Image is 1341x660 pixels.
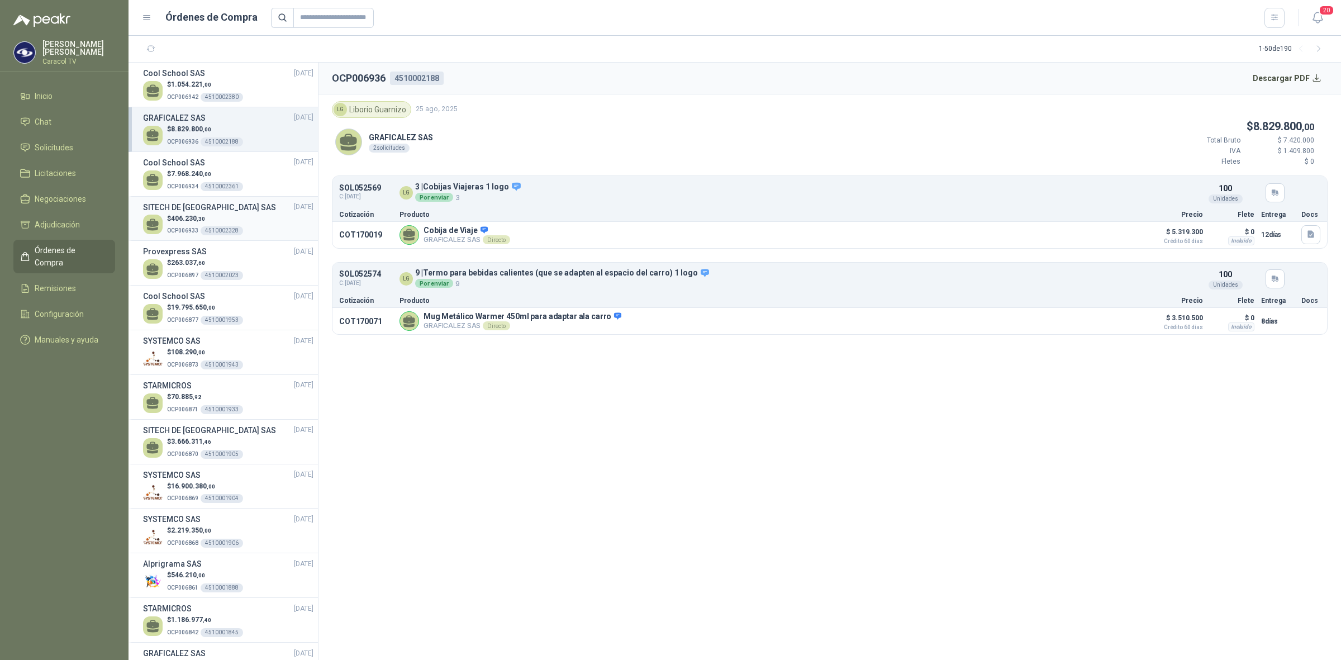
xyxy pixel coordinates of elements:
[1301,297,1320,304] p: Docs
[35,308,84,320] span: Configuración
[167,392,243,402] p: $
[167,495,198,501] span: OCP006869
[167,540,198,546] span: OCP006868
[339,270,393,278] p: SOL052574
[415,279,453,288] div: Por enviar
[1261,211,1295,218] p: Entrega
[1247,156,1314,167] p: $ 0
[171,80,211,88] span: 1.054.221
[1173,118,1314,135] p: $
[35,90,53,102] span: Inicio
[1173,135,1240,146] p: Total Bruto
[167,481,243,492] p: $
[416,104,458,115] span: 25 ago, 2025
[207,483,215,490] span: ,00
[197,260,205,266] span: ,60
[207,305,215,311] span: ,00
[294,112,313,123] span: [DATE]
[143,290,313,325] a: Cool School SAS[DATE] $19.795.650,00OCP0068774510001953
[1319,5,1334,16] span: 20
[294,202,313,212] span: [DATE]
[143,469,313,504] a: SYSTEMCO SAS[DATE] Company Logo$16.900.380,00OCP0068694510001904
[167,615,243,625] p: $
[13,13,70,27] img: Logo peakr
[143,67,205,79] h3: Cool School SAS
[1209,194,1243,203] div: Unidades
[13,137,115,158] a: Solicitudes
[339,184,393,192] p: SOL052569
[35,219,80,231] span: Adjudicación
[339,230,393,239] p: COT170019
[400,211,1140,218] p: Producto
[339,297,393,304] p: Cotización
[167,436,243,447] p: $
[13,163,115,184] a: Licitaciones
[167,169,243,179] p: $
[400,297,1140,304] p: Producto
[197,572,205,578] span: ,00
[339,192,393,201] span: C: [DATE]
[167,525,243,536] p: $
[143,67,313,102] a: Cool School SAS[DATE] $1.054.221,00OCP0069424510002380
[35,244,104,269] span: Órdenes de Compra
[294,469,313,480] span: [DATE]
[171,438,211,445] span: 3.666.311
[1210,311,1254,325] p: $ 0
[415,193,453,202] div: Por enviar
[1173,146,1240,156] p: IVA
[369,131,433,144] p: GRAFICALEZ SAS
[203,439,211,445] span: ,46
[334,103,347,116] div: LG
[1261,228,1295,241] p: 12 días
[201,494,243,503] div: 4510001904
[35,193,86,205] span: Negociaciones
[201,360,243,369] div: 4510001943
[167,124,243,135] p: $
[167,258,243,268] p: $
[167,94,198,100] span: OCP006942
[400,272,413,286] div: LG
[201,182,243,191] div: 4510002361
[294,514,313,525] span: [DATE]
[35,282,76,295] span: Remisiones
[143,349,163,368] img: Company Logo
[143,201,276,213] h3: SITECH DE [GEOGRAPHIC_DATA] SAS
[1173,156,1240,167] p: Fletes
[171,170,211,178] span: 7.968.240
[167,213,243,224] p: $
[294,425,313,435] span: [DATE]
[143,112,313,147] a: GRAFICALEZ SAS[DATE] $8.829.800,00OCP0069364510002188
[424,312,621,322] p: Mug Metálico Warmer 450ml para adaptar ala carro
[167,272,198,278] span: OCP006897
[13,86,115,107] a: Inicio
[201,628,243,637] div: 4510001845
[1253,120,1314,133] span: 8.829.800
[35,167,76,179] span: Licitaciones
[143,156,205,169] h3: Cool School SAS
[35,116,51,128] span: Chat
[415,278,710,289] p: 9
[143,156,313,192] a: Cool School SAS[DATE] $7.968.240,00OCP0069344510002361
[171,526,211,534] span: 2.219.350
[143,602,313,638] a: STARMICROS[DATE] $1.186.977,40OCP0068424510001845
[14,42,35,63] img: Company Logo
[1210,211,1254,218] p: Flete
[171,393,201,401] span: 70.885
[201,539,243,548] div: 4510001906
[171,259,205,267] span: 263.037
[369,144,410,153] div: 2 solicitudes
[1210,297,1254,304] p: Flete
[167,317,198,323] span: OCP006877
[203,171,211,177] span: ,00
[165,10,258,25] h1: Órdenes de Compra
[294,291,313,302] span: [DATE]
[197,349,205,355] span: ,00
[201,271,243,280] div: 4510002023
[143,335,313,370] a: SYSTEMCO SAS[DATE] Company Logo$108.290,00OCP0068734510001943
[1228,236,1254,245] div: Incluido
[294,336,313,346] span: [DATE]
[294,604,313,614] span: [DATE]
[143,647,206,659] h3: GRAFICALEZ SAS
[339,279,393,288] span: C: [DATE]
[424,226,510,236] p: Cobija de Viaje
